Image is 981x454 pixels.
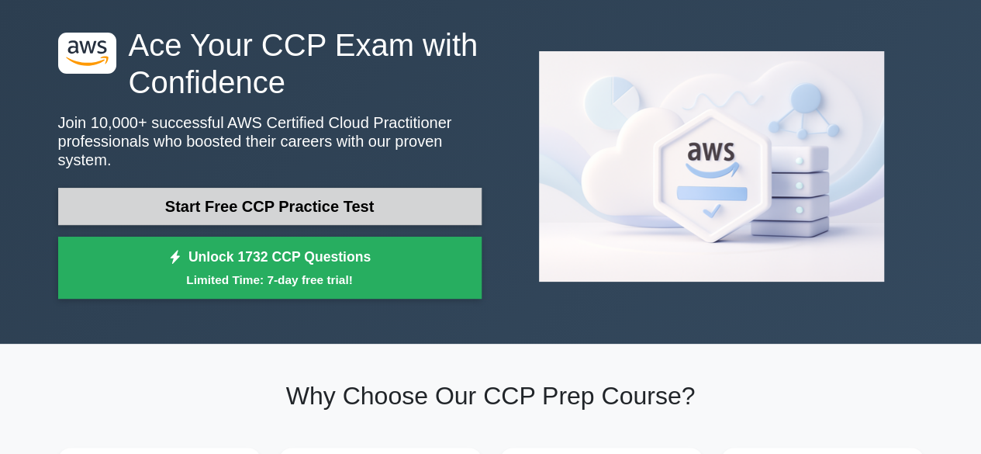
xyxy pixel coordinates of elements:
[78,271,462,289] small: Limited Time: 7-day free trial!
[58,113,482,169] p: Join 10,000+ successful AWS Certified Cloud Practitioner professionals who boosted their careers ...
[58,188,482,225] a: Start Free CCP Practice Test
[58,381,924,411] h2: Why Choose Our CCP Prep Course?
[527,39,896,294] img: AWS Certified Cloud Practitioner Preview
[58,237,482,299] a: Unlock 1732 CCP QuestionsLimited Time: 7-day free trial!
[58,26,482,101] h1: Ace Your CCP Exam with Confidence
